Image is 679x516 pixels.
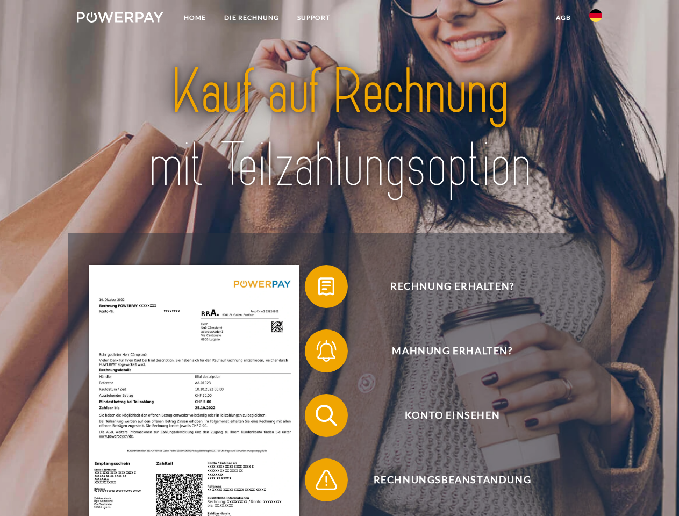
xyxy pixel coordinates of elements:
img: qb_search.svg [313,402,340,429]
img: de [589,9,602,22]
button: Rechnungsbeanstandung [305,458,584,501]
img: logo-powerpay-white.svg [77,12,163,23]
img: title-powerpay_de.svg [103,52,576,206]
button: Konto einsehen [305,394,584,437]
img: qb_bell.svg [313,338,340,364]
button: Mahnung erhalten? [305,329,584,372]
a: SUPPORT [288,8,339,27]
span: Mahnung erhalten? [320,329,584,372]
button: Rechnung erhalten? [305,265,584,308]
img: qb_warning.svg [313,467,340,493]
a: agb [547,8,580,27]
a: DIE RECHNUNG [215,8,288,27]
span: Konto einsehen [320,394,584,437]
span: Rechnung erhalten? [320,265,584,308]
img: qb_bill.svg [313,273,340,300]
a: Home [175,8,215,27]
span: Rechnungsbeanstandung [320,458,584,501]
